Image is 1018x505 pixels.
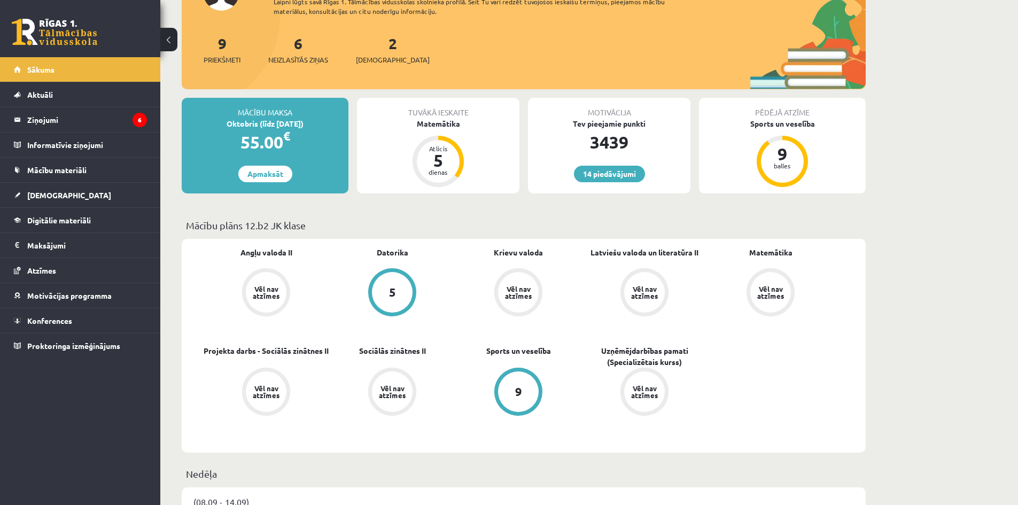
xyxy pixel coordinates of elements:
[27,266,56,275] span: Atzīmes
[27,341,120,351] span: Proktoringa izmēģinājums
[27,316,72,325] span: Konferences
[186,218,861,232] p: Mācību plāns 12.b2 JK klase
[27,215,91,225] span: Digitālie materiāli
[708,268,834,318] a: Vēl nav atzīmes
[528,98,690,118] div: Motivācija
[14,57,147,82] a: Sākums
[186,467,861,481] p: Nedēļa
[204,34,240,65] a: 9Priekšmeti
[133,113,147,127] i: 6
[204,55,240,65] span: Priekšmeti
[14,308,147,333] a: Konferences
[14,133,147,157] a: Informatīvie ziņojumi
[699,118,866,129] div: Sports un veselība
[12,19,97,45] a: Rīgas 1. Tālmācības vidusskola
[14,258,147,283] a: Atzīmes
[749,247,792,258] a: Matemātika
[581,268,708,318] a: Vēl nav atzīmes
[359,345,426,356] a: Sociālās zinātnes II
[14,158,147,182] a: Mācību materiāli
[329,268,455,318] a: 5
[268,55,328,65] span: Neizlasītās ziņas
[377,385,407,399] div: Vēl nav atzīmes
[357,118,519,189] a: Matemātika Atlicis 5 dienas
[766,145,798,162] div: 9
[455,368,581,418] a: 9
[486,345,551,356] a: Sports un veselība
[357,118,519,129] div: Matemātika
[699,98,866,118] div: Pēdējā atzīme
[240,247,292,258] a: Angļu valoda II
[182,118,348,129] div: Oktobris (līdz [DATE])
[528,118,690,129] div: Tev pieejamie punkti
[27,165,87,175] span: Mācību materiāli
[515,386,522,398] div: 9
[455,268,581,318] a: Vēl nav atzīmes
[699,118,866,189] a: Sports un veselība 9 balles
[356,34,430,65] a: 2[DEMOGRAPHIC_DATA]
[574,166,645,182] a: 14 piedāvājumi
[630,385,659,399] div: Vēl nav atzīmes
[756,285,786,299] div: Vēl nav atzīmes
[14,333,147,358] a: Proktoringa izmēģinājums
[503,285,533,299] div: Vēl nav atzīmes
[251,285,281,299] div: Vēl nav atzīmes
[377,247,408,258] a: Datorika
[27,291,112,300] span: Motivācijas programma
[329,368,455,418] a: Vēl nav atzīmes
[182,129,348,155] div: 55.00
[238,166,292,182] a: Apmaksāt
[204,345,329,356] a: Projekta darbs - Sociālās zinātnes II
[27,107,147,132] legend: Ziņojumi
[27,65,55,74] span: Sākums
[389,286,396,298] div: 5
[14,208,147,232] a: Digitālie materiāli
[268,34,328,65] a: 6Neizlasītās ziņas
[528,129,690,155] div: 3439
[14,107,147,132] a: Ziņojumi6
[27,133,147,157] legend: Informatīvie ziņojumi
[422,169,454,175] div: dienas
[581,368,708,418] a: Vēl nav atzīmes
[27,233,147,258] legend: Maksājumi
[203,268,329,318] a: Vēl nav atzīmes
[766,162,798,169] div: balles
[590,247,698,258] a: Latviešu valoda un literatūra II
[422,152,454,169] div: 5
[630,285,659,299] div: Vēl nav atzīmes
[251,385,281,399] div: Vēl nav atzīmes
[357,98,519,118] div: Tuvākā ieskaite
[422,145,454,152] div: Atlicis
[27,90,53,99] span: Aktuāli
[14,283,147,308] a: Motivācijas programma
[356,55,430,65] span: [DEMOGRAPHIC_DATA]
[494,247,543,258] a: Krievu valoda
[283,128,290,144] span: €
[14,233,147,258] a: Maksājumi
[14,183,147,207] a: [DEMOGRAPHIC_DATA]
[27,190,111,200] span: [DEMOGRAPHIC_DATA]
[14,82,147,107] a: Aktuāli
[203,368,329,418] a: Vēl nav atzīmes
[182,98,348,118] div: Mācību maksa
[581,345,708,368] a: Uzņēmējdarbības pamati (Specializētais kurss)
